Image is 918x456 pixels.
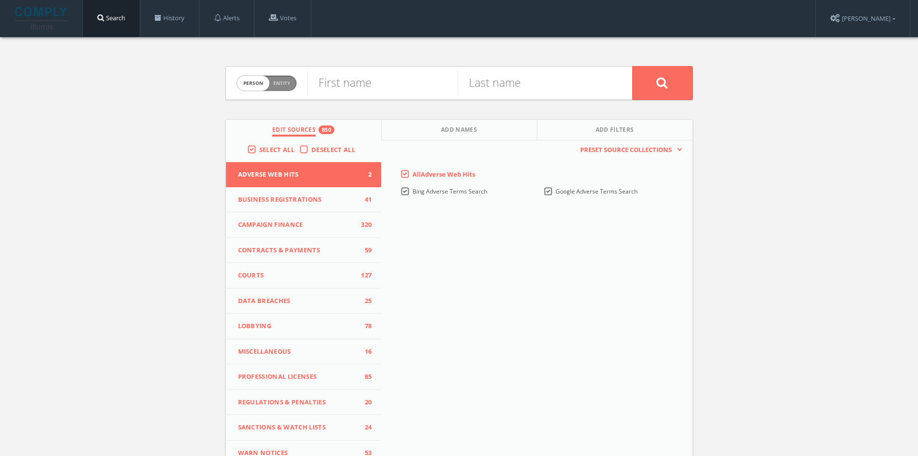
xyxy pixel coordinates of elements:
[311,145,355,154] span: Deselect All
[575,145,677,155] span: Preset Source Collections
[273,80,290,87] span: Entity
[226,314,382,339] button: Lobbying78
[226,263,382,289] button: Courts127
[226,212,382,238] button: Campaign Finance320
[319,125,334,134] div: 850
[238,398,358,407] span: Regulations & Penalties
[441,125,477,137] span: Add Names
[226,364,382,390] button: Professional Licenses85
[226,162,382,187] button: Adverse Web Hits2
[556,187,638,195] span: Google Adverse Terms Search
[226,339,382,365] button: Miscellaneous16
[238,246,358,255] span: Contracts & Payments
[357,398,372,407] span: 20
[238,170,358,180] span: Adverse Web Hits
[237,76,269,91] span: person
[357,271,372,280] span: 127
[357,296,372,306] span: 25
[412,187,487,195] span: Bing Adverse Terms Search
[226,120,382,140] button: Edit Sources850
[238,220,358,230] span: Campaign Finance
[537,120,692,140] button: Add Filters
[238,347,358,357] span: Miscellaneous
[238,195,358,205] span: Business Registrations
[226,238,382,263] button: Contracts & Payments59
[575,145,682,155] button: Preset Source Collections
[357,220,372,230] span: 320
[357,195,372,205] span: 41
[238,423,358,432] span: Sanctions & Watch Lists
[382,120,537,140] button: Add Names
[412,170,475,179] span: All Adverse Web Hits
[226,390,382,415] button: Regulations & Penalties20
[357,170,372,180] span: 2
[226,415,382,441] button: Sanctions & Watch Lists24
[357,423,372,432] span: 24
[272,125,316,137] span: Edit Sources
[238,296,358,306] span: Data Breaches
[357,372,372,382] span: 85
[357,347,372,357] span: 16
[15,7,69,29] img: illumis
[238,271,358,280] span: Courts
[357,321,372,331] span: 78
[259,145,294,154] span: Select All
[226,187,382,213] button: Business Registrations41
[226,289,382,314] button: Data Breaches25
[238,372,358,382] span: Professional Licenses
[238,321,358,331] span: Lobbying
[357,246,372,255] span: 59
[596,125,634,137] span: Add Filters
